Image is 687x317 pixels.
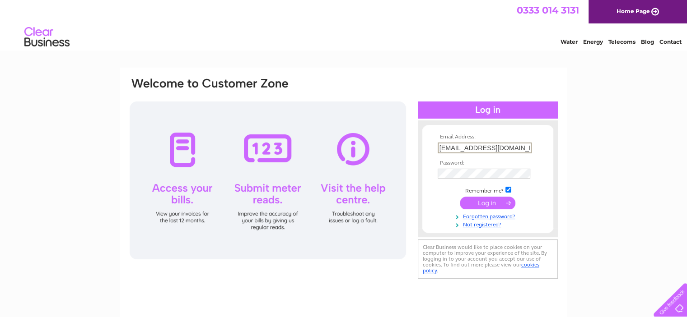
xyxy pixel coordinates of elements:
a: Water [561,38,578,45]
th: Password: [435,160,540,166]
a: Contact [659,38,682,45]
a: Not registered? [438,220,540,228]
a: Telecoms [608,38,636,45]
img: logo.png [24,23,70,51]
a: cookies policy [423,262,539,274]
div: Clear Business is a trading name of Verastar Limited (registered in [GEOGRAPHIC_DATA] No. 3667643... [131,5,557,44]
a: 0333 014 3131 [517,5,579,16]
th: Email Address: [435,134,540,140]
a: Forgotten password? [438,211,540,220]
div: Clear Business would like to place cookies on your computer to improve your experience of the sit... [418,239,558,279]
a: Blog [641,38,654,45]
a: Energy [583,38,603,45]
input: Submit [460,197,515,209]
td: Remember me? [435,185,540,194]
